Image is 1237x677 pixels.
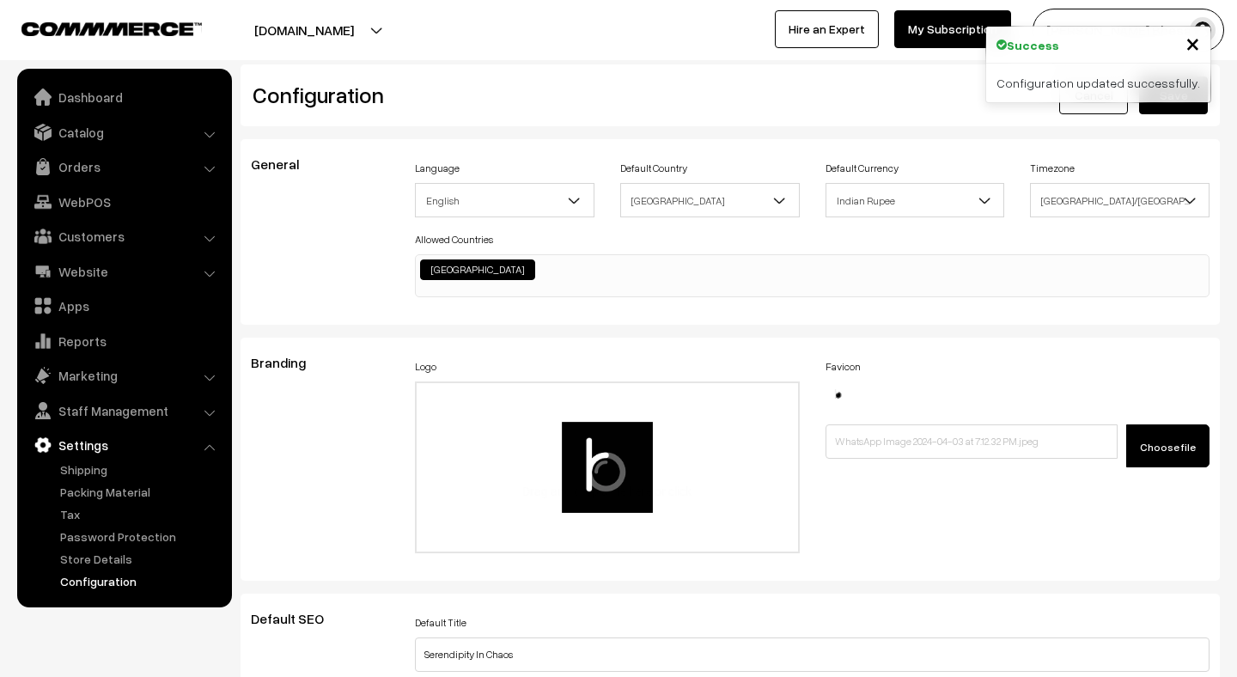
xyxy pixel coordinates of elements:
[621,186,799,216] span: India
[56,483,226,501] a: Packing Material
[416,186,594,216] span: English
[415,615,466,631] label: Default Title
[415,637,1210,672] input: Title
[1185,27,1200,58] span: ×
[826,359,861,375] label: Favicon
[21,17,172,38] a: COMMMERCE
[620,161,687,176] label: Default Country
[56,572,226,590] a: Configuration
[21,256,226,287] a: Website
[251,156,320,173] span: General
[21,290,226,321] a: Apps
[21,326,226,357] a: Reports
[1033,9,1224,52] button: [PERSON_NAME] Bhesani…
[1185,30,1200,56] button: Close
[56,505,226,523] a: Tax
[415,359,436,375] label: Logo
[251,610,344,627] span: Default SEO
[21,186,226,217] a: WebPOS
[1030,183,1210,217] span: Asia/Kolkata
[826,183,1005,217] span: Indian Rupee
[21,221,226,252] a: Customers
[415,161,460,176] label: Language
[56,550,226,568] a: Store Details
[21,360,226,391] a: Marketing
[775,10,879,48] a: Hire an Expert
[894,10,1011,48] a: My Subscription
[826,381,851,407] img: 17121518668963WhatsApp-Image-2024-04-03-at-71232-PM.jpeg
[251,354,326,371] span: Branding
[620,183,800,217] span: India
[826,161,899,176] label: Default Currency
[1007,36,1059,54] strong: Success
[21,430,226,460] a: Settings
[415,232,493,247] label: Allowed Countries
[826,186,1004,216] span: Indian Rupee
[420,259,535,280] li: India
[415,183,594,217] span: English
[21,117,226,148] a: Catalog
[1030,161,1075,176] label: Timezone
[986,64,1210,102] div: Configuration updated successfully.
[21,395,226,426] a: Staff Management
[826,424,1118,459] input: WhatsApp Image 2024-04-03 at 7.12.32 PM.jpeg
[1190,17,1216,43] img: user
[21,151,226,182] a: Orders
[1140,441,1196,454] span: Choose file
[21,82,226,113] a: Dashboard
[194,9,414,52] button: [DOMAIN_NAME]
[253,82,717,108] h2: Configuration
[21,22,202,35] img: COMMMERCE
[56,460,226,479] a: Shipping
[56,528,226,546] a: Password Protection
[1031,186,1209,216] span: Asia/Kolkata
